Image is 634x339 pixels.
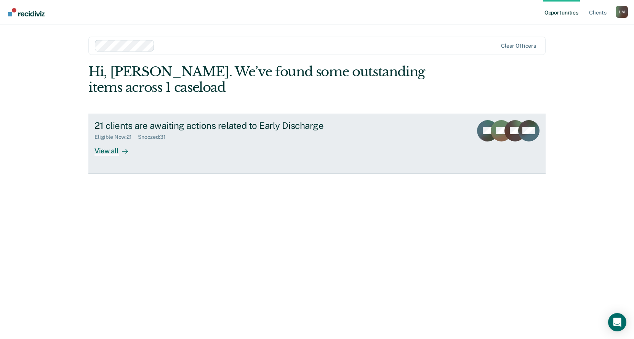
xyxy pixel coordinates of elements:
[616,6,628,18] button: Profile dropdown button
[616,6,628,18] div: L M
[94,134,138,140] div: Eligible Now : 21
[94,140,137,155] div: View all
[608,313,626,331] div: Open Intercom Messenger
[8,8,45,16] img: Recidiviz
[88,64,454,95] div: Hi, [PERSON_NAME]. We’ve found some outstanding items across 1 caseload
[501,43,536,49] div: Clear officers
[94,120,362,131] div: 21 clients are awaiting actions related to Early Discharge
[138,134,172,140] div: Snoozed : 31
[88,114,546,174] a: 21 clients are awaiting actions related to Early DischargeEligible Now:21Snoozed:31View all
